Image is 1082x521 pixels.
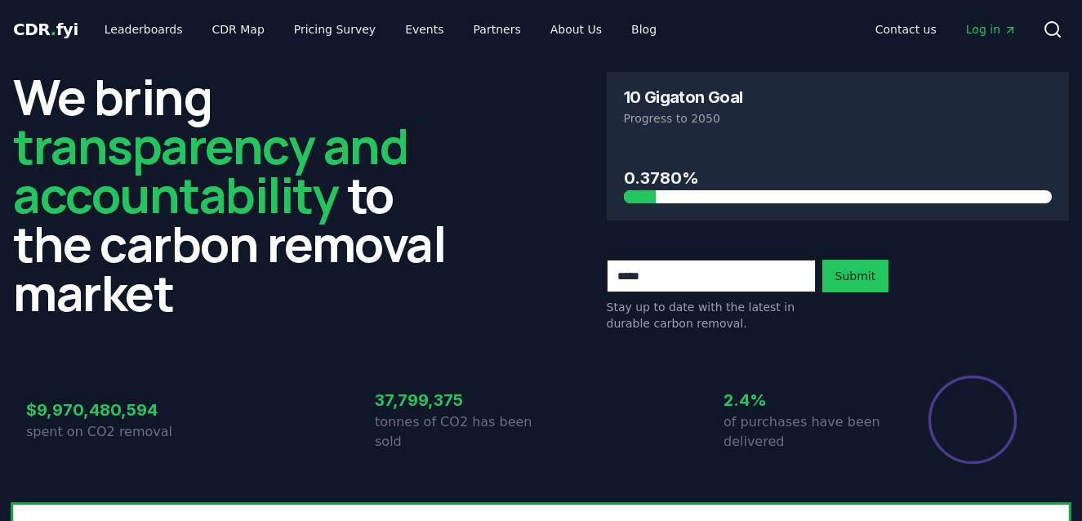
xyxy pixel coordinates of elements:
a: Blog [618,15,670,44]
a: Log in [953,15,1030,44]
h3: $9,970,480,594 [26,398,193,422]
h3: 10 Gigaton Goal [624,89,743,105]
a: Contact us [862,15,950,44]
h3: 37,799,375 [375,388,541,412]
span: transparency and accountability [13,112,407,228]
span: . [51,20,56,39]
p: Progress to 2050 [624,110,1053,127]
a: CDR.fyi [13,18,78,41]
button: Submit [822,260,889,292]
h2: We bring to the carbon removal market [13,72,476,317]
a: Events [392,15,456,44]
a: Partners [461,15,534,44]
h3: 2.4% [724,388,890,412]
p: Stay up to date with the latest in durable carbon removal. [607,299,816,332]
a: About Us [537,15,615,44]
a: Leaderboards [91,15,196,44]
p: spent on CO2 removal [26,422,193,442]
span: CDR fyi [13,20,78,39]
a: CDR Map [199,15,278,44]
span: Log in [966,21,1017,38]
div: Percentage of sales delivered [927,374,1018,465]
a: Pricing Survey [281,15,389,44]
p: tonnes of CO2 has been sold [375,412,541,452]
h3: 0.3780% [624,166,1053,190]
nav: Main [862,15,1030,44]
nav: Main [91,15,670,44]
p: of purchases have been delivered [724,412,890,452]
